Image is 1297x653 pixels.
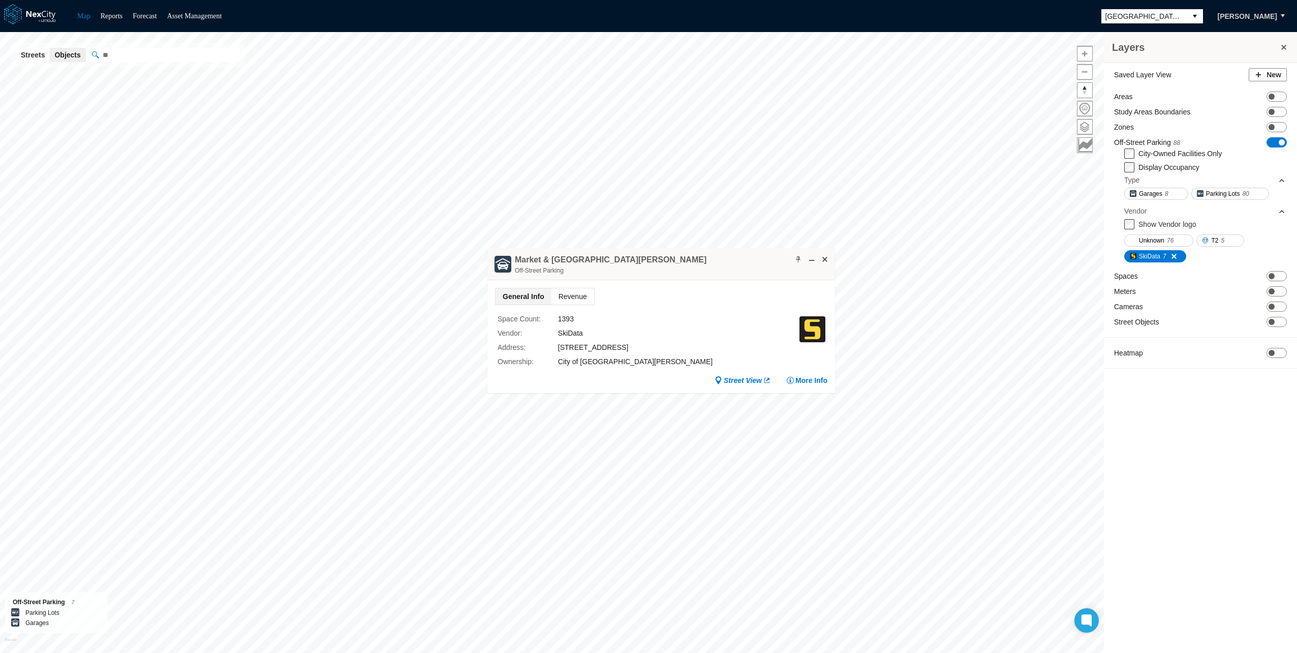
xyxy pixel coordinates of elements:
[1206,189,1240,199] span: Parking Lots
[1124,234,1193,247] button: Unknown76
[1267,70,1281,80] span: New
[1077,64,1093,80] button: Zoom out
[5,638,16,650] a: Mapbox homepage
[1077,83,1092,98] span: Reset bearing to north
[1114,271,1138,281] label: Spaces
[558,342,799,353] div: [STREET_ADDRESS]
[498,356,558,367] label: Ownership :
[49,48,85,62] button: Objects
[1077,46,1093,62] button: Zoom in
[786,375,827,385] button: More Info
[1114,348,1143,358] label: Heatmap
[498,342,558,353] label: Address :
[1163,251,1166,261] span: 7
[498,313,558,324] label: Space Count :
[1218,11,1277,21] span: [PERSON_NAME]
[1138,150,1222,158] label: City-Owned Facilities Only
[54,50,80,60] span: Objects
[1139,189,1162,199] span: Garages
[1124,203,1286,219] div: Vendor
[72,600,75,605] span: 7
[1077,46,1092,61] span: Zoom in
[724,375,762,385] span: Street View
[16,48,50,62] button: Streets
[515,265,706,276] div: Off-Street Parking
[1187,9,1203,23] button: select
[1124,250,1186,262] button: SkiData7
[1124,188,1188,200] button: Garages8
[1077,65,1092,79] span: Zoom out
[1077,101,1093,116] button: Home
[1114,317,1159,327] label: Street Objects
[1124,172,1286,188] div: Type
[496,288,551,305] span: General Info
[1105,11,1183,21] span: [GEOGRAPHIC_DATA][PERSON_NAME]
[167,12,222,20] a: Asset Management
[25,618,49,628] label: Garages
[77,12,90,20] a: Map
[13,597,100,608] div: Off-Street Parking
[498,328,558,339] label: Vendor :
[1249,68,1287,81] button: New
[1077,119,1093,135] button: Layers management
[558,313,799,324] div: 1393
[25,608,59,618] label: Parking Lots
[795,375,827,385] span: More Info
[21,50,45,60] span: Streets
[1211,235,1218,246] span: T2
[1165,189,1168,199] span: 8
[1124,206,1147,216] div: Vendor
[1114,286,1136,296] label: Meters
[1114,137,1180,148] label: Off-Street Parking
[715,375,771,385] a: Street View
[1138,220,1196,228] label: Show Vendor logo
[1124,175,1139,185] div: Type
[1139,235,1164,246] span: Unknown
[1167,235,1174,246] span: 76
[1112,40,1279,54] h3: Layers
[551,288,594,305] span: Revenue
[515,254,706,265] h4: Double-click to make header text selectable
[1114,92,1133,102] label: Areas
[1139,251,1160,261] span: SkiData
[1077,137,1093,153] button: Key metrics
[1191,188,1269,200] button: Parking Lots80
[101,12,123,20] a: Reports
[1114,107,1190,117] label: Study Areas Boundaries
[1138,163,1199,171] label: Display Occupancy
[515,254,706,276] div: Double-click to make header text selectable
[1114,70,1171,80] label: Saved Layer View
[558,328,799,339] div: SkiData
[1077,82,1093,98] button: Reset bearing to north
[1221,235,1224,246] span: 5
[1114,122,1134,132] label: Zones
[1242,189,1249,199] span: 80
[133,12,157,20] a: Forecast
[1114,302,1143,312] label: Cameras
[1207,8,1288,25] button: [PERSON_NAME]
[1174,139,1180,146] span: 88
[558,356,799,367] div: City of [GEOGRAPHIC_DATA][PERSON_NAME]
[1196,234,1244,247] button: T25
